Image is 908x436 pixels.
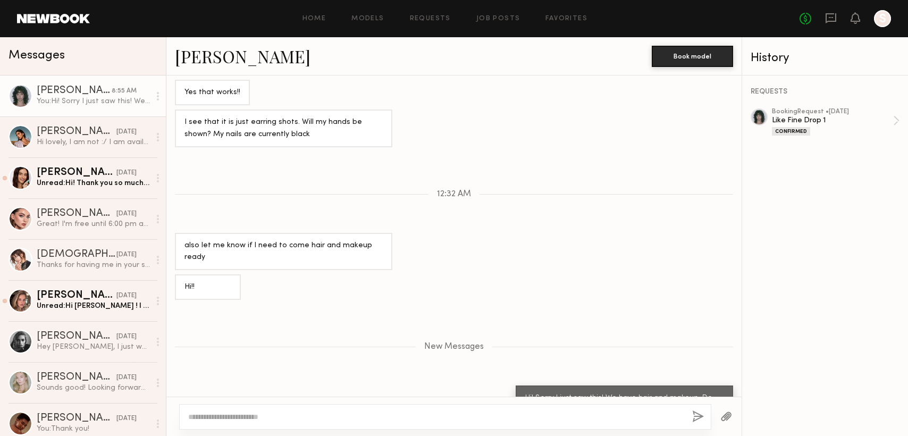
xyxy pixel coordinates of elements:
[116,168,137,178] div: [DATE]
[410,15,451,22] a: Requests
[116,332,137,342] div: [DATE]
[652,51,733,60] a: Book model
[652,46,733,67] button: Book model
[37,290,116,301] div: [PERSON_NAME]
[37,167,116,178] div: [PERSON_NAME]
[116,373,137,383] div: [DATE]
[751,52,899,64] div: History
[302,15,326,22] a: Home
[116,250,137,260] div: [DATE]
[116,291,137,301] div: [DATE]
[476,15,520,22] a: Job Posts
[37,208,116,219] div: [PERSON_NAME]
[751,88,899,96] div: REQUESTS
[545,15,587,22] a: Favorites
[37,96,150,106] div: You: Hi! Sorry I just saw this! We have hair and makeup. Do you mind sending a picture of your na...
[37,383,150,393] div: Sounds good! Looking forward to hearing from you!
[112,86,137,96] div: 8:55 AM
[37,86,112,96] div: [PERSON_NAME]
[437,190,471,199] span: 12:32 AM
[37,342,150,352] div: Hey [PERSON_NAME], I just wanted to explain why I declined your request & say thank you for reach...
[37,260,150,270] div: Thanks for having me in your sweet jewelry! Loved working with [PERSON_NAME] + [PERSON_NAME] ♥️
[175,45,310,68] a: [PERSON_NAME]
[772,127,810,136] div: Confirmed
[37,301,150,311] div: Unread: Hi [PERSON_NAME] ! I m not available , unfortunately 🙏🏽
[37,137,150,147] div: Hi lovely, I am not :/ I am available [DATE]
[37,178,150,188] div: Unread: Hi! Thank you so much for reaching out, unfortunately [DATE] would not work.
[772,108,893,115] div: booking Request • [DATE]
[184,87,240,99] div: Yes that works!!
[37,331,116,342] div: [PERSON_NAME]
[9,49,65,62] span: Messages
[116,414,137,424] div: [DATE]
[37,372,116,383] div: [PERSON_NAME]
[874,10,891,27] a: S
[184,281,231,294] div: Hi!!
[116,127,137,137] div: [DATE]
[772,115,893,125] div: Like Fine Drop 1
[424,342,484,351] span: New Messages
[184,116,383,141] div: I see that it is just earring shots. Will my hands be shown? My nails are currently black
[37,219,150,229] div: Great! I'm free until 6:00 pm and could be there by 4:00 pm if we confirm within the hour. My rat...
[37,249,116,260] div: [DEMOGRAPHIC_DATA][PERSON_NAME]
[184,240,383,264] div: also let me know if I need to come hair and makeup ready
[772,108,899,136] a: bookingRequest •[DATE]Like Fine Drop 1Confirmed
[37,424,150,434] div: You: Thank you!
[351,15,384,22] a: Models
[116,209,137,219] div: [DATE]
[37,413,116,424] div: [PERSON_NAME]
[37,127,116,137] div: [PERSON_NAME]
